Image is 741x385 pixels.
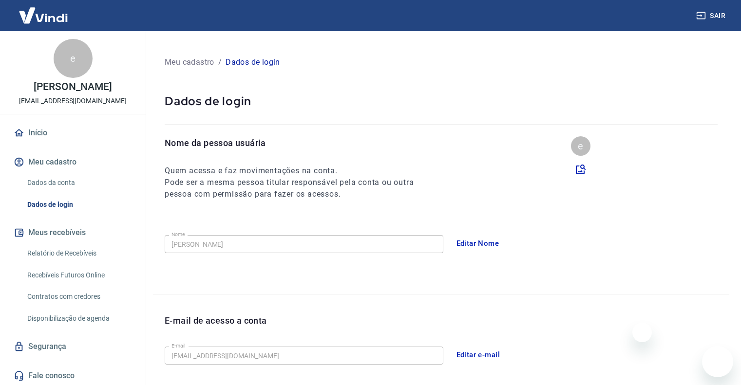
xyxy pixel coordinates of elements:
[12,122,134,144] a: Início
[12,151,134,173] button: Meu cadastro
[451,345,506,365] button: Editar e-mail
[34,82,112,92] p: [PERSON_NAME]
[23,287,134,307] a: Contratos com credores
[165,165,432,177] h6: Quem acessa e faz movimentações na conta.
[12,222,134,243] button: Meus recebíveis
[165,136,432,149] p: Nome da pessoa usuária
[12,0,75,30] img: Vindi
[19,96,127,106] p: [EMAIL_ADDRESS][DOMAIN_NAME]
[165,177,432,200] h6: Pode ser a mesma pessoa titular responsável pela conta ou outra pessoa com permissão para fazer o...
[23,173,134,193] a: Dados da conta
[171,231,185,238] label: Nome
[171,342,185,349] label: E-mail
[23,265,134,285] a: Recebíveis Futuros Online
[165,56,214,68] p: Meu cadastro
[218,56,222,68] p: /
[165,93,718,109] p: Dados de login
[226,56,280,68] p: Dados de login
[54,39,93,78] div: e
[571,136,590,156] div: e
[23,195,134,215] a: Dados de login
[23,243,134,263] a: Relatório de Recebíveis
[451,233,505,254] button: Editar Nome
[12,336,134,357] a: Segurança
[165,314,267,327] p: E-mail de acesso a conta
[632,323,652,342] iframe: Fechar mensagem
[694,7,729,25] button: Sair
[23,309,134,329] a: Disponibilização de agenda
[702,346,733,377] iframe: Botão para abrir a janela de mensagens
